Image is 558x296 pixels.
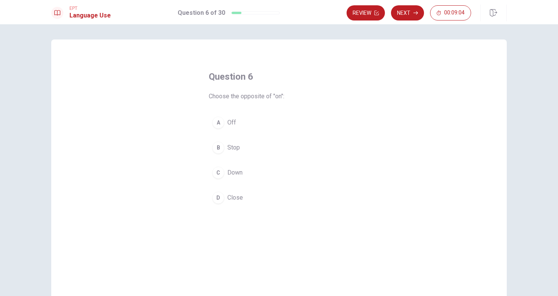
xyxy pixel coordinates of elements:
[178,8,225,17] h1: Question 6 of 30
[212,192,224,204] div: D
[69,11,111,20] h1: Language Use
[212,117,224,129] div: A
[209,138,349,157] button: BStop
[209,71,349,83] h4: Question 6
[227,143,240,152] span: Stop
[227,168,243,177] span: Down
[347,5,385,20] button: Review
[209,92,349,101] span: Choose the opposite of "on":
[391,5,424,20] button: Next
[209,113,349,132] button: AOff
[227,118,236,127] span: Off
[444,10,465,16] span: 00:09:04
[209,163,349,182] button: CDown
[209,188,349,207] button: DClose
[430,5,471,20] button: 00:09:04
[212,142,224,154] div: B
[69,6,111,11] span: EPT
[227,193,243,202] span: Close
[212,167,224,179] div: C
